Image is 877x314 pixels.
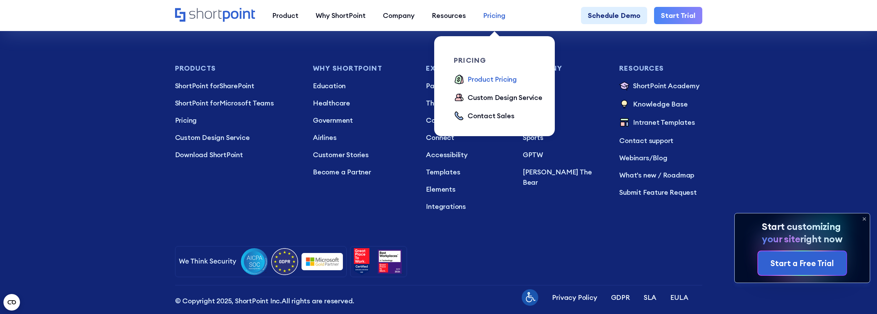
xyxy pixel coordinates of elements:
[523,132,605,143] a: Sports
[454,57,550,64] div: pricing
[426,167,509,177] a: Templates
[426,64,509,72] h3: Explore
[316,10,366,21] div: Why ShortPoint
[644,292,656,303] a: SLA
[619,135,702,146] a: Contact support
[175,98,299,108] p: Microsoft Teams
[468,92,542,103] div: Custom Design Service
[175,64,299,72] h3: Products
[313,98,412,108] a: Healthcare
[523,150,605,160] p: GPTW
[654,7,702,24] a: Start Trial
[758,251,846,275] a: Start a Free Trial
[383,10,415,21] div: Company
[454,74,517,85] a: Product Pricing
[426,98,509,108] a: Theme Builder
[175,98,299,108] a: ShortPoint forMicrosoft Teams
[426,132,509,143] a: Connect
[523,115,605,125] a: Careers
[175,8,255,23] a: Home
[523,167,605,188] a: [PERSON_NAME] The Bear
[313,64,412,72] h3: Why Shortpoint
[523,81,605,91] a: About us
[619,81,702,92] a: ShortPoint Academy
[313,167,412,177] a: Become a Partner
[619,153,649,162] a: Webinars
[313,132,412,143] a: Airlines
[468,111,514,121] div: Contact Sales
[426,81,509,91] a: Page Builder
[454,111,514,122] a: Contact Sales
[619,117,702,129] a: Intranet Templates
[175,150,299,160] a: Download ShortPoint
[619,99,702,110] a: Knowledge Base
[175,81,299,91] a: ShortPoint forSharePoint
[175,296,282,305] span: © Copyright 2025, ShortPoint Inc.
[313,115,412,125] a: Government
[313,150,412,160] a: Customer Stories
[771,257,834,269] div: Start a Free Trial
[426,184,509,194] a: Elements
[581,7,647,24] a: Schedule Demo
[432,10,466,21] div: Resources
[670,292,688,303] a: EULA
[619,170,702,180] a: What's new / Roadmap
[175,81,220,90] span: ShortPoint for
[523,98,605,108] a: Security
[175,99,220,107] span: ShortPoint for
[264,7,307,24] a: Product
[175,296,355,306] p: All rights are reserved.
[619,64,702,72] h3: Resources
[843,281,877,314] iframe: Chat Widget
[426,201,509,212] a: Integrations
[175,81,299,91] p: SharePoint
[619,187,702,197] a: Submit Feature Request
[3,294,20,311] button: Open CMP widget
[611,292,630,303] a: GDPR
[423,7,475,24] a: Resources
[633,81,699,92] p: ShortPoint Academy
[633,117,695,129] p: Intranet Templates
[633,99,687,110] p: Knowledge Base
[272,10,298,21] div: Product
[426,150,509,160] a: Accessibility
[523,64,605,72] h3: Company
[619,153,702,163] p: /
[552,292,597,303] a: Privacy Policy
[175,132,299,143] a: Custom Design Service
[483,10,506,21] div: Pricing
[468,74,517,84] div: Product Pricing
[426,115,509,125] a: Copy & Paste
[653,153,667,162] a: Blog
[175,115,299,125] a: Pricing
[475,7,514,24] a: Pricing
